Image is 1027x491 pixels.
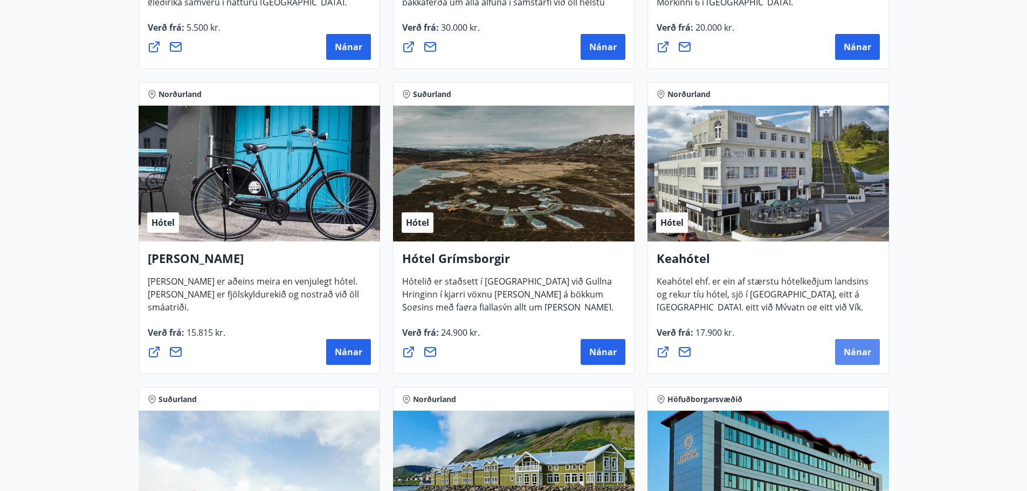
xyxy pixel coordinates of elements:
span: Hótelið er staðsett í [GEOGRAPHIC_DATA] við Gullna Hringinn í kjarri vöxnu [PERSON_NAME] á bökkum... [402,275,614,348]
span: 15.815 kr. [184,327,225,338]
span: Nánar [844,41,871,53]
span: Verð frá : [402,327,480,347]
span: Verð frá : [148,22,220,42]
h4: Hótel Grímsborgir [402,250,625,275]
button: Nánar [581,339,625,365]
h4: [PERSON_NAME] [148,250,371,275]
span: Hótel [406,217,429,229]
span: Verð frá : [402,22,480,42]
span: Nánar [335,41,362,53]
h4: Keahótel [657,250,880,275]
span: Keahótel ehf. er ein af stærstu hótelkeðjum landsins og rekur tíu hótel, sjö í [GEOGRAPHIC_DATA],... [657,275,869,348]
span: Norðurland [158,89,202,100]
span: 20.000 kr. [693,22,734,33]
span: Nánar [844,346,871,358]
span: [PERSON_NAME] er aðeins meira en venjulegt hótel. [PERSON_NAME] er fjölskyldurekið og nostrað við... [148,275,359,322]
button: Nánar [326,339,371,365]
span: Verð frá : [657,22,734,42]
span: Hótel [660,217,684,229]
span: Verð frá : [148,327,225,347]
span: Suðurland [413,89,451,100]
span: Nánar [335,346,362,358]
span: Nánar [589,41,617,53]
span: Höfuðborgarsvæðið [667,394,742,405]
button: Nánar [835,34,880,60]
button: Nánar [326,34,371,60]
span: Hótel [151,217,175,229]
span: Verð frá : [657,327,734,347]
span: Norðurland [667,89,711,100]
button: Nánar [581,34,625,60]
span: Suðurland [158,394,197,405]
span: 17.900 kr. [693,327,734,338]
span: 24.900 kr. [439,327,480,338]
span: Norðurland [413,394,456,405]
span: 5.500 kr. [184,22,220,33]
span: Nánar [589,346,617,358]
span: 30.000 kr. [439,22,480,33]
button: Nánar [835,339,880,365]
